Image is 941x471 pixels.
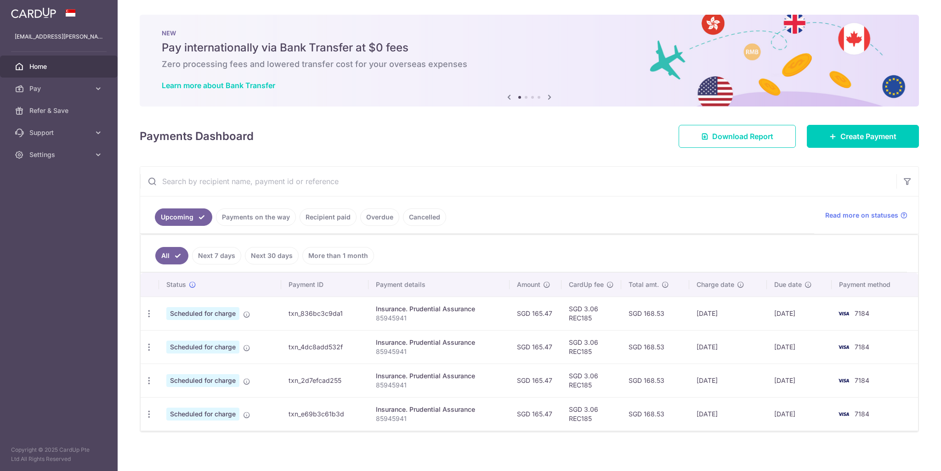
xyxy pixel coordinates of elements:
div: Insurance. Prudential Assurance [376,304,502,314]
span: CardUp fee [569,280,604,289]
img: Bank Card [834,308,853,319]
span: Support [29,128,90,137]
span: Total amt. [629,280,659,289]
td: txn_2d7efcad255 [281,364,368,397]
img: Bank Card [834,409,853,420]
th: Payment method [832,273,918,297]
span: Scheduled for charge [166,307,239,320]
a: Next 30 days [245,247,299,264]
a: Payments on the way [216,208,296,226]
span: Create Payment [840,131,896,142]
span: Pay [29,84,90,93]
a: More than 1 month [302,247,374,264]
td: SGD 165.47 [510,397,561,431]
span: Due date [774,280,802,289]
img: Bank transfer banner [140,15,919,107]
td: SGD 165.47 [510,364,561,397]
div: Insurance. Prudential Assurance [376,405,502,414]
td: [DATE] [767,297,832,330]
h5: Pay internationally via Bank Transfer at $0 fees [162,40,897,55]
td: [DATE] [689,297,766,330]
p: 85945941 [376,347,502,356]
span: Scheduled for charge [166,374,239,387]
th: Payment details [368,273,510,297]
input: Search by recipient name, payment id or reference [140,167,896,196]
td: SGD 168.53 [621,364,690,397]
a: Recipient paid [300,208,357,226]
div: Insurance. Prudential Assurance [376,338,502,347]
p: 85945941 [376,414,502,423]
span: Read more on statuses [825,211,898,220]
th: Payment ID [281,273,368,297]
h4: Payments Dashboard [140,128,254,145]
a: Overdue [360,208,399,226]
td: SGD 168.53 [621,297,690,330]
td: txn_4dc8add532f [281,330,368,364]
span: Scheduled for charge [166,341,239,353]
a: All [155,247,188,264]
td: SGD 3.06 REC185 [561,397,621,431]
span: Scheduled for charge [166,408,239,421]
td: [DATE] [767,397,832,431]
span: Download Report [712,131,773,142]
img: Bank Card [834,342,853,353]
span: 7184 [855,410,869,418]
span: Status [166,280,186,289]
span: 7184 [855,309,869,317]
p: NEW [162,29,897,37]
td: SGD 3.06 REC185 [561,297,621,330]
span: 7184 [855,376,869,384]
span: Amount [517,280,540,289]
td: txn_836bc3c9da1 [281,297,368,330]
td: SGD 168.53 [621,397,690,431]
td: txn_e69b3c61b3d [281,397,368,431]
span: 7184 [855,343,869,351]
td: SGD 3.06 REC185 [561,330,621,364]
td: [DATE] [767,330,832,364]
span: Home [29,62,90,71]
td: [DATE] [767,364,832,397]
td: [DATE] [689,397,766,431]
p: 85945941 [376,381,502,390]
img: CardUp [11,7,56,18]
h6: Zero processing fees and lowered transfer cost for your overseas expenses [162,59,897,70]
a: Read more on statuses [825,211,907,220]
a: Create Payment [807,125,919,148]
span: Settings [29,150,90,159]
a: Download Report [679,125,796,148]
td: SGD 3.06 REC185 [561,364,621,397]
p: 85945941 [376,314,502,323]
td: [DATE] [689,330,766,364]
a: Cancelled [403,208,446,226]
td: SGD 168.53 [621,330,690,364]
a: Learn more about Bank Transfer [162,81,275,90]
p: [EMAIL_ADDRESS][PERSON_NAME][DOMAIN_NAME] [15,32,103,41]
td: SGD 165.47 [510,297,561,330]
div: Insurance. Prudential Assurance [376,371,502,381]
span: Refer & Save [29,106,90,115]
td: SGD 165.47 [510,330,561,364]
a: Next 7 days [192,247,241,264]
a: Upcoming [155,208,212,226]
span: Charge date [697,280,734,289]
img: Bank Card [834,375,853,386]
td: [DATE] [689,364,766,397]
